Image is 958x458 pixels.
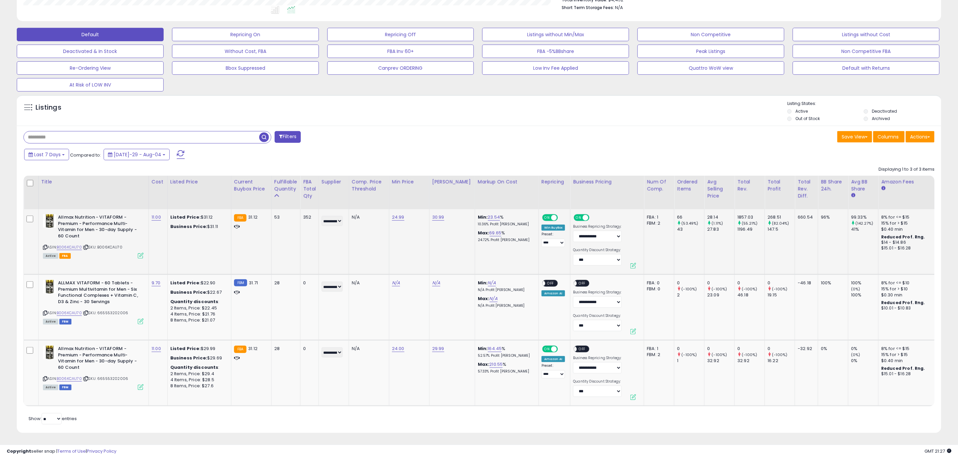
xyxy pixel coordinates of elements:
[768,358,795,364] div: 16.22
[43,346,144,389] div: ASIN:
[881,352,937,358] div: 15% for > $15
[17,78,164,92] button: At Risk of LOW INV
[274,178,297,192] div: Fulfillable Quantity
[57,310,82,316] a: B006KCAU70
[392,178,427,185] div: Min Price
[43,214,144,258] div: ASIN:
[43,385,58,390] span: All listings currently available for purchase on Amazon
[573,224,622,229] label: Business Repricing Strategy:
[478,295,490,302] b: Max:
[647,214,669,220] div: FBA: 1
[768,280,795,286] div: 0
[43,319,58,325] span: All listings currently available for purchase on Amazon
[170,364,219,370] b: Quantity discounts
[17,28,164,41] button: Default
[768,226,795,232] div: 147.5
[234,214,246,222] small: FBA
[170,289,226,295] div: $22.67
[851,292,878,298] div: 100%
[881,365,925,371] b: Reduced Prof. Rng.
[488,280,496,286] a: N/A
[707,346,734,352] div: 0
[851,346,878,352] div: 0%
[327,61,474,75] button: Canprev ORDERING
[542,178,568,185] div: Repricing
[881,346,937,352] div: 8% for <= $15
[327,45,474,58] button: FBA Inv 60+
[172,28,319,41] button: Repricing On
[851,352,860,357] small: (0%)
[319,176,349,209] th: CSV column name: cust_attr_1_Supplier
[57,244,82,250] a: B006KCAU70
[768,178,792,192] div: Total Profit
[677,292,704,298] div: 2
[542,356,565,362] div: Amazon AI
[352,214,384,220] div: N/A
[881,280,937,286] div: 8% for <= $10
[83,310,128,316] span: | SKU: 665553202006
[851,286,860,292] small: (0%)
[575,215,583,221] span: ON
[170,355,226,361] div: $29.69
[647,220,669,226] div: FBM: 2
[352,178,386,192] div: Comp. Price Threshold
[152,345,161,352] a: 11.00
[542,232,565,247] div: Preset:
[573,356,622,360] label: Business Repricing Strategy:
[327,28,474,41] button: Repricing Off
[851,178,876,192] div: Avg BB Share
[58,280,139,306] b: ALLMAX VITAFORM - 60 Tablets - Premium Multivitamin for Men - Six Functional Complexes + Vitamin ...
[478,303,533,308] p: N/A Profit [PERSON_NAME]
[737,292,765,298] div: 46.18
[881,305,937,311] div: $10.01 - $10.83
[303,214,314,220] div: 352
[322,178,346,185] div: Supplier
[490,361,503,368] a: 210.55
[682,352,697,357] small: (-100%)
[712,286,727,292] small: (-100%)
[881,226,937,232] div: $0.40 min
[881,240,937,245] div: $14 - $14.86
[152,178,165,185] div: Cost
[83,244,122,250] span: | SKU: B006KCAU70
[647,346,669,352] div: FBA: 1
[855,221,873,226] small: (142.27%)
[170,214,201,220] b: Listed Price:
[488,214,500,221] a: 23.54
[392,345,404,352] a: 24.00
[677,346,704,352] div: 0
[588,215,599,221] span: OFF
[821,178,845,192] div: BB Share 24h.
[170,317,226,323] div: 8 Items, Price: $21.07
[707,226,734,232] div: 27.83
[478,230,533,242] div: %
[924,448,951,454] span: 2025-08-13 21:27 GMT
[768,346,795,352] div: 0
[249,280,258,286] span: 31.71
[488,345,502,352] a: 164.45
[637,61,784,75] button: Quattro WoW view
[557,215,568,221] span: OFF
[17,45,164,58] button: Deactivated & In Stock
[478,345,488,352] b: Min:
[737,214,765,220] div: 1857.03
[170,346,226,352] div: $29.99
[478,361,490,367] b: Max:
[737,280,765,286] div: 0
[798,280,813,286] div: -46.18
[737,178,762,192] div: Total Rev.
[577,281,588,286] span: OFF
[712,221,723,226] small: (1.11%)
[768,214,795,220] div: 268.51
[7,448,31,454] strong: Copyright
[573,379,622,384] label: Quantity Discount Strategy:
[881,300,925,305] b: Reduced Prof. Rng.
[170,371,226,377] div: 2 Items, Price: $29.4
[482,28,629,41] button: Listings without Min/Max
[275,131,301,143] button: Filters
[274,280,295,286] div: 28
[70,152,101,158] span: Compared to:
[677,178,701,192] div: Ordered Items
[432,280,440,286] a: N/A
[707,358,734,364] div: 32.92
